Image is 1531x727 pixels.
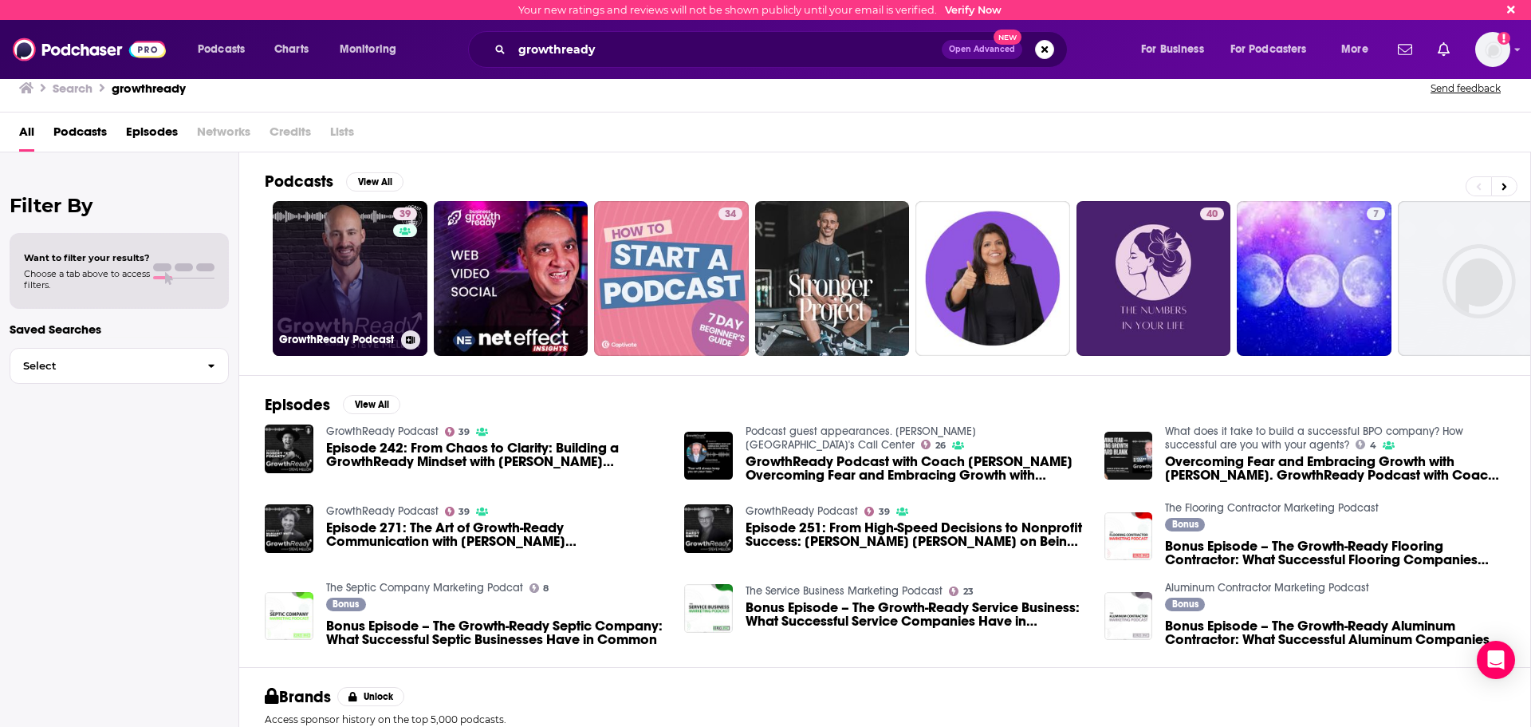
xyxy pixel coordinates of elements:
span: 26 [935,442,946,449]
span: 40 [1206,207,1218,223]
button: open menu [1330,37,1388,62]
img: Podchaser - Follow, Share and Rate Podcasts [13,34,166,65]
span: 39 [399,207,411,223]
button: Unlock [337,687,405,706]
button: Select [10,348,229,384]
img: GrowthReady Podcast with Coach Steve Mellor Overcoming Fear and Embracing Growth with Richard Blank [684,432,733,480]
button: Send feedback [1426,81,1505,95]
span: Bonus [1172,599,1198,609]
button: open menu [187,37,266,62]
a: Show notifications dropdown [1391,36,1419,63]
span: Open Advanced [949,45,1015,53]
button: View All [346,172,403,192]
a: PodcastsView All [265,172,403,192]
h2: Podcasts [265,172,333,192]
a: Podcasts [53,119,107,152]
h3: Search [53,81,92,96]
img: Bonus Episode – The Growth-Ready Service Business: What Successful Service Companies Have in Common [684,584,733,633]
svg: Email not verified [1498,32,1510,45]
a: 23 [949,587,974,596]
a: GrowthReady Podcast [326,425,439,438]
span: Want to filter your results? [24,252,150,263]
img: Overcoming Fear and Embracing Growth with Richard Blank. GrowthReady Podcast with Coach Steve Mellor [1104,432,1153,480]
button: open menu [1220,37,1330,62]
a: Episode 271: The Art of Growth-Ready Communication with Margaret Watts Romney [326,521,666,548]
a: 39GrowthReady Podcast [273,201,427,356]
img: Episode 271: The Art of Growth-Ready Communication with Margaret Watts Romney [265,504,313,553]
span: Bonus Episode – The Growth-Ready Aluminum Contractor: What Successful Aluminum Companies Have in ... [1165,619,1505,646]
button: View All [343,395,400,414]
div: Open Intercom Messenger [1477,641,1515,679]
a: 39 [445,427,470,437]
a: 40 [1076,201,1231,356]
h2: Brands [265,687,331,707]
span: Credits [270,119,311,152]
a: The Flooring Contractor Marketing Podcast [1165,501,1379,515]
span: 8 [543,585,549,592]
p: Access sponsor history on the top 5,000 podcasts. [265,713,1505,725]
a: Charts [264,37,318,62]
a: Overcoming Fear and Embracing Growth with Richard Blank. GrowthReady Podcast with Coach Steve Mellor [1165,455,1505,482]
h2: Filter By [10,194,229,217]
span: 34 [725,207,736,223]
a: Podcast guest appearances. Richard Blank Costa Rica's Call Center [746,425,976,452]
a: 39 [393,207,417,220]
a: Show notifications dropdown [1431,36,1456,63]
a: Verify Now [945,4,1002,16]
a: Episodes [126,119,178,152]
span: Charts [274,38,309,61]
button: open menu [1130,37,1224,62]
a: 40 [1200,207,1224,220]
h3: GrowthReady Podcast [279,333,395,346]
img: Bonus Episode – The Growth-Ready Septic Company: What Successful Septic Businesses Have in Common [265,592,313,641]
a: Episode 242: From Chaos to Clarity: Building a GrowthReady Mindset with Robert X. Fogarty [326,441,666,468]
span: Logged in as ahusic2015 [1475,32,1510,67]
img: Bonus Episode – The Growth-Ready Aluminum Contractor: What Successful Aluminum Companies Have in ... [1104,592,1153,641]
span: Lists [330,119,354,152]
a: 34 [594,201,749,356]
p: Saved Searches [10,322,229,337]
img: Episode 242: From Chaos to Clarity: Building a GrowthReady Mindset with Robert X. Fogarty [265,425,313,473]
a: 7 [1367,207,1385,220]
h3: growthready [112,81,186,96]
span: 23 [963,588,974,595]
span: Episode 271: The Art of Growth-Ready Communication with [PERSON_NAME] [PERSON_NAME] [326,521,666,548]
span: Episode 251: From High-Speed Decisions to Nonprofit Success: [PERSON_NAME] [PERSON_NAME] on Being... [746,521,1085,548]
a: What does it take to build a successful BPO company? How successful are you with your agents? [1165,425,1463,452]
img: Bonus Episode – The Growth-Ready Flooring Contractor: What Successful Flooring Companies Have in ... [1104,512,1153,561]
span: Networks [197,119,250,152]
span: 39 [459,508,470,516]
a: GrowthReady Podcast [746,504,858,518]
a: GrowthReady Podcast [326,504,439,518]
a: Bonus Episode – The Growth-Ready Service Business: What Successful Service Companies Have in Common [746,601,1085,628]
span: GrowthReady Podcast with Coach [PERSON_NAME] Overcoming Fear and Embracing Growth with [PERSON_NAME] [746,455,1085,482]
a: All [19,119,34,152]
a: The Service Business Marketing Podcast [746,584,943,598]
button: Show profile menu [1475,32,1510,67]
h2: Episodes [265,395,330,415]
span: Podcasts [198,38,245,61]
a: 34 [718,207,742,220]
span: For Business [1141,38,1204,61]
img: Episode 251: From High-Speed Decisions to Nonprofit Success: Hardy Smith on Being Growth Ready [684,504,733,553]
div: Search podcasts, credits, & more... [483,31,1083,68]
span: New [994,30,1022,45]
span: 39 [459,429,470,436]
span: Choose a tab above to access filters. [24,268,150,290]
span: Episode 242: From Chaos to Clarity: Building a GrowthReady Mindset with [PERSON_NAME][GEOGRAPHIC_... [326,441,666,468]
a: 4 [1356,440,1376,449]
a: 39 [445,507,470,516]
a: GrowthReady Podcast with Coach Steve Mellor Overcoming Fear and Embracing Growth with Richard Blank [746,455,1085,482]
a: Bonus Episode – The Growth-Ready Flooring Contractor: What Successful Flooring Companies Have in ... [1165,539,1505,567]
